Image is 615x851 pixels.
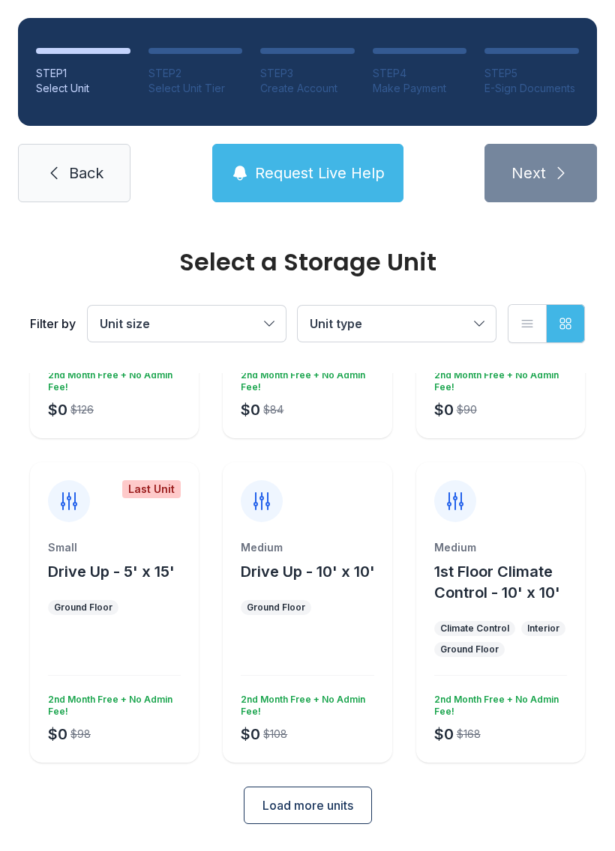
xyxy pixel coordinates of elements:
[48,561,175,582] button: Drive Up - 5' x 15'
[373,81,467,96] div: Make Payment
[148,81,243,96] div: Select Unit Tier
[241,563,375,581] span: Drive Up - 10' x 10'
[434,563,560,602] span: 1st Floor Climate Control - 10' x 10'
[42,688,181,718] div: 2nd Month Free + No Admin Fee!
[457,727,481,742] div: $168
[36,66,130,81] div: STEP 1
[260,81,355,96] div: Create Account
[440,623,509,635] div: Climate Control
[30,315,76,333] div: Filter by
[70,727,91,742] div: $98
[263,727,287,742] div: $108
[262,796,353,814] span: Load more units
[241,724,260,745] div: $0
[235,688,373,718] div: 2nd Month Free + No Admin Fee!
[434,540,567,555] div: Medium
[457,402,477,417] div: $90
[48,399,67,420] div: $0
[48,724,67,745] div: $0
[122,480,181,498] div: Last Unit
[69,163,103,184] span: Back
[428,688,567,718] div: 2nd Month Free + No Admin Fee!
[263,402,283,417] div: $84
[241,540,373,555] div: Medium
[241,561,375,582] button: Drive Up - 10' x 10'
[48,563,175,581] span: Drive Up - 5' x 15'
[440,643,499,655] div: Ground Floor
[42,363,181,393] div: 2nd Month Free + No Admin Fee!
[241,399,260,420] div: $0
[235,363,373,393] div: 2nd Month Free + No Admin Fee!
[434,724,454,745] div: $0
[48,540,181,555] div: Small
[298,306,496,342] button: Unit type
[247,602,305,614] div: Ground Floor
[30,250,585,274] div: Select a Storage Unit
[511,163,546,184] span: Next
[260,66,355,81] div: STEP 3
[255,163,385,184] span: Request Live Help
[36,81,130,96] div: Select Unit
[148,66,243,81] div: STEP 2
[88,306,286,342] button: Unit size
[484,81,579,96] div: E-Sign Documents
[434,561,579,603] button: 1st Floor Climate Control - 10' x 10'
[484,66,579,81] div: STEP 5
[100,316,150,331] span: Unit size
[434,399,454,420] div: $0
[527,623,559,635] div: Interior
[373,66,467,81] div: STEP 4
[70,402,94,417] div: $126
[310,316,362,331] span: Unit type
[428,363,567,393] div: 2nd Month Free + No Admin Fee!
[54,602,112,614] div: Ground Floor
